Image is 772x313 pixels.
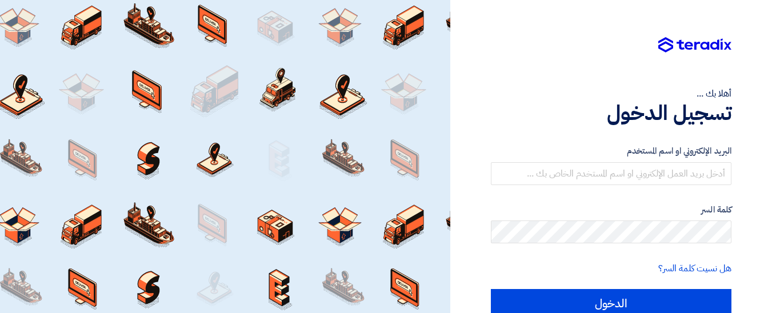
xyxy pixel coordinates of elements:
div: أهلا بك ... [491,87,731,101]
label: البريد الإلكتروني او اسم المستخدم [491,145,731,158]
label: كلمة السر [491,203,731,216]
img: Teradix logo [658,37,731,53]
h1: تسجيل الدخول [491,101,731,126]
a: هل نسيت كلمة السر؟ [658,262,731,275]
input: أدخل بريد العمل الإلكتروني او اسم المستخدم الخاص بك ... [491,162,731,185]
